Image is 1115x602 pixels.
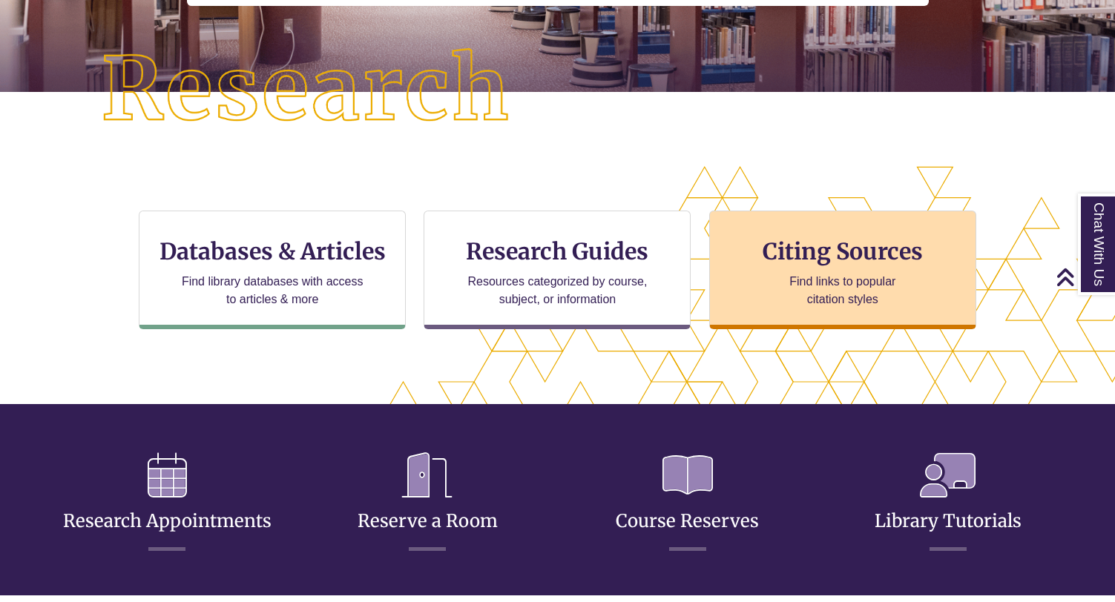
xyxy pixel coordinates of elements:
a: Reserve a Room [358,474,498,532]
h3: Databases & Articles [151,237,393,265]
a: Databases & Articles Find library databases with access to articles & more [139,211,406,329]
img: Research [56,3,557,177]
h3: Research Guides [436,237,678,265]
a: Back to Top [1056,267,1111,287]
p: Resources categorized by course, subject, or information [461,273,654,308]
a: Course Reserves [616,474,759,532]
h3: Citing Sources [752,237,933,265]
p: Find links to popular citation styles [770,273,915,308]
a: Library Tutorials [875,474,1022,532]
a: Research Guides Resources categorized by course, subject, or information [424,211,691,329]
p: Find library databases with access to articles & more [176,273,369,308]
a: Citing Sources Find links to popular citation styles [709,211,976,329]
a: Research Appointments [63,474,272,532]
